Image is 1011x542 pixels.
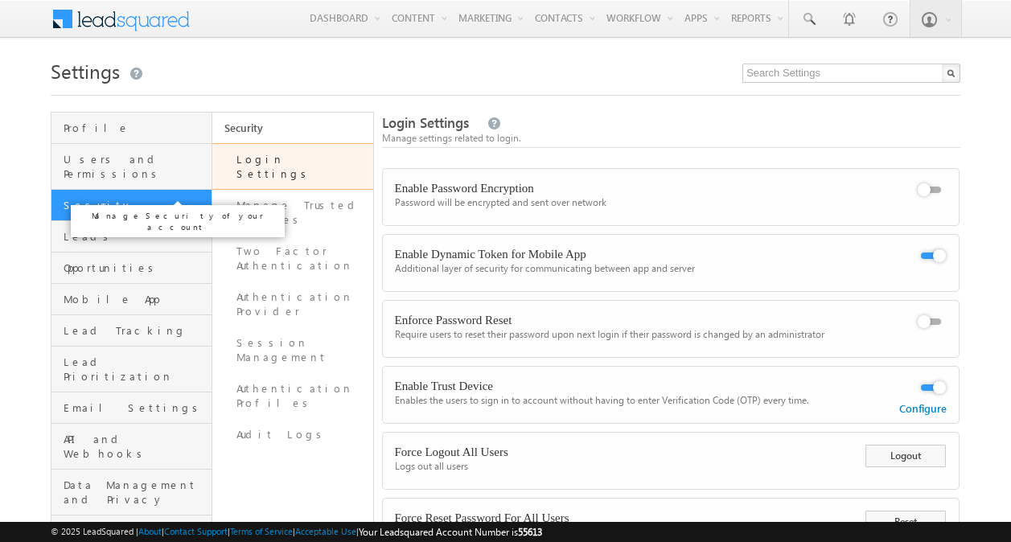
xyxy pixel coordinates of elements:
span: Your Leadsquared Account Number is [359,526,542,538]
a: Opportunities [51,253,212,284]
a: Data Management and Privacy [51,470,212,515]
button: Reset [865,511,946,533]
a: Login Settings [212,143,373,190]
p: Manage Security of your account [77,210,278,232]
span: © 2025 LeadSquared | | | | | [51,524,542,540]
div: Manage settings related to login. [382,131,961,146]
a: Terms of Service [230,526,293,536]
span: Settings [51,58,120,84]
a: Security [51,190,212,221]
button: Logout [865,445,946,467]
a: Authentication Provider [212,281,373,327]
span: Profile [64,121,208,135]
span: Data Management and Privacy [64,478,208,507]
div: Force Logout All Users [395,445,873,459]
a: Contact Support [164,526,228,536]
div: Password will be encrypted and sent over network [395,195,873,210]
div: Enable Trust Device [395,379,873,393]
span: Users and Permissions [64,152,208,181]
span: Email Settings [64,400,208,415]
span: 55613 [518,526,542,538]
a: Two Factor Authentication [212,236,373,281]
input: Search Settings [742,64,960,83]
a: API and Webhooks [51,424,212,470]
div: Logs out all users [395,459,873,474]
a: Email Settings [51,392,212,424]
a: Security [212,113,373,143]
span: Security [64,198,208,212]
div: Additional layer of security for communicating between app and server [395,261,873,276]
div: Enable Password Encryption [395,181,873,195]
span: Lead Prioritization [64,355,208,384]
div: Enables the users to sign in to account without having to enter Verification Code (OTP) every time. [395,393,873,408]
span: Mobile App [64,292,208,306]
a: Configure [899,401,947,415]
div: Require users to reset their password upon next login if their password is changed by an administ... [395,327,873,342]
span: API and Webhooks [64,432,208,461]
a: Session Management [212,327,373,373]
a: Profile [51,113,212,144]
a: Audit Logs [212,419,373,450]
a: Users and Permissions [51,144,212,190]
span: Leads [64,229,208,244]
a: About [138,526,162,536]
a: Leads [51,221,212,253]
span: Opportunities [64,261,208,275]
div: Enforce Password Reset [395,313,873,327]
div: Force Reset Password For All Users [395,511,873,525]
a: Authentication Profiles [212,373,373,419]
span: Login Settings [382,113,469,132]
a: Mobile App [51,284,212,315]
a: Lead Prioritization [51,347,212,392]
span: Lead Tracking [64,323,208,338]
a: Manage Trusted Devices [212,190,373,236]
a: Acceptable Use [295,526,356,536]
div: Enable Dynamic Token for Mobile App [395,247,873,261]
a: Lead Tracking [51,315,212,347]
